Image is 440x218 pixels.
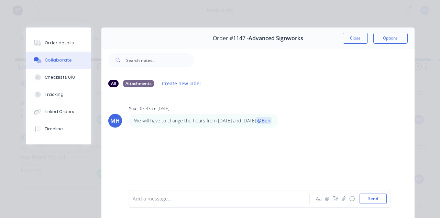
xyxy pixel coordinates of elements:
input: Search notes... [126,53,194,67]
div: - 05:33am [DATE] [137,106,169,112]
span: Advanced Signworks [249,35,303,42]
div: All [108,80,119,87]
button: Close [343,33,368,44]
button: Create new label [158,79,205,88]
button: @ [323,195,331,203]
button: Timeline [26,120,91,138]
div: Linked Orders [45,109,74,115]
button: Tracking [26,86,91,103]
div: Collaborate [45,57,72,63]
button: Checklists 0/0 [26,69,91,86]
div: MH [110,117,120,125]
div: Checklists 0/0 [45,74,75,80]
button: Send [360,194,387,204]
div: Timeline [45,126,63,132]
button: Collaborate [26,52,91,69]
button: Aa [315,195,323,203]
p: We will have to change the hours from [DATE] and [DATE] [134,117,273,124]
div: Tracking [45,91,64,98]
button: Options [373,33,408,44]
span: @Ben [256,117,272,124]
button: Order details [26,34,91,52]
span: Order #1147 - [213,35,249,42]
button: ☺ [348,195,356,203]
div: Attachments [123,80,154,87]
div: You [129,106,136,112]
button: Linked Orders [26,103,91,120]
div: Order details [45,40,74,46]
